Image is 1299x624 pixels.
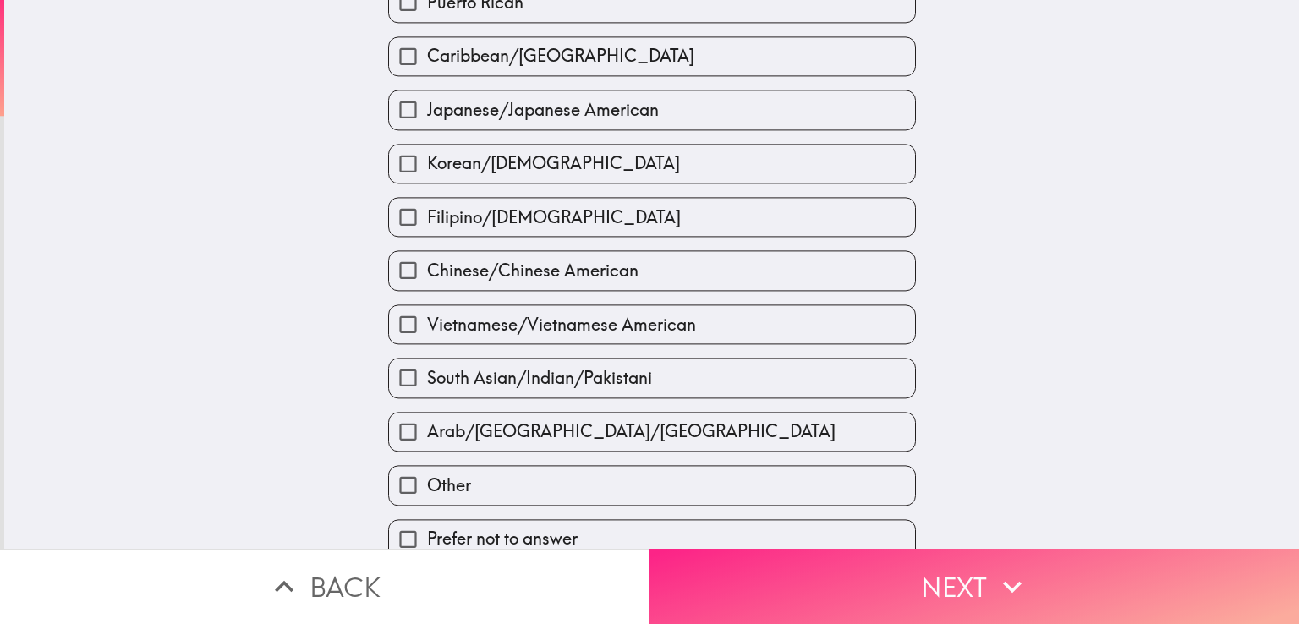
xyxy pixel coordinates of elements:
[427,313,696,337] span: Vietnamese/Vietnamese American
[389,37,915,75] button: Caribbean/[GEOGRAPHIC_DATA]
[427,260,639,283] span: Chinese/Chinese American
[389,520,915,558] button: Prefer not to answer
[389,91,915,129] button: Japanese/Japanese American
[427,98,659,122] span: Japanese/Japanese American
[389,467,915,505] button: Other
[389,305,915,343] button: Vietnamese/Vietnamese American
[389,359,915,397] button: South Asian/Indian/Pakistani
[389,252,915,290] button: Chinese/Chinese American
[427,366,652,390] span: South Asian/Indian/Pakistani
[389,413,915,451] button: Arab/[GEOGRAPHIC_DATA]/[GEOGRAPHIC_DATA]
[427,528,578,551] span: Prefer not to answer
[427,205,681,229] span: Filipino/[DEMOGRAPHIC_DATA]
[389,145,915,183] button: Korean/[DEMOGRAPHIC_DATA]
[427,45,694,68] span: Caribbean/[GEOGRAPHIC_DATA]
[649,549,1299,624] button: Next
[427,152,680,176] span: Korean/[DEMOGRAPHIC_DATA]
[427,473,471,497] span: Other
[427,420,836,444] span: Arab/[GEOGRAPHIC_DATA]/[GEOGRAPHIC_DATA]
[389,198,915,236] button: Filipino/[DEMOGRAPHIC_DATA]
